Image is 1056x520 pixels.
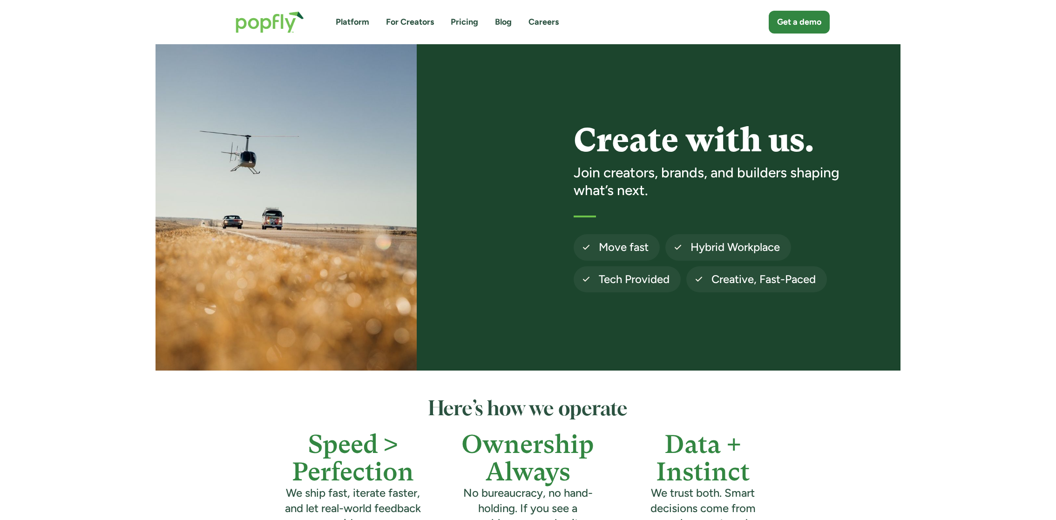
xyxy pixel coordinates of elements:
[386,16,434,28] a: For Creators
[599,272,670,287] h4: Tech Provided
[283,431,424,486] h4: Speed > Perfection
[451,16,478,28] a: Pricing
[777,16,821,28] div: Get a demo
[632,431,774,486] h4: Data + Instinct
[226,2,313,42] a: home
[690,240,780,255] h4: Hybrid Workplace
[336,16,369,28] a: Platform
[457,431,599,486] h4: Ownership Always
[283,398,774,421] h2: Here’s how we operate
[495,16,512,28] a: Blog
[574,122,855,158] h1: Create with us.
[574,164,855,199] h3: Join creators, brands, and builders shaping what’s next.
[769,11,830,34] a: Get a demo
[528,16,559,28] a: Careers
[599,240,649,255] h4: Move fast
[711,272,816,287] h4: Creative, Fast-Paced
